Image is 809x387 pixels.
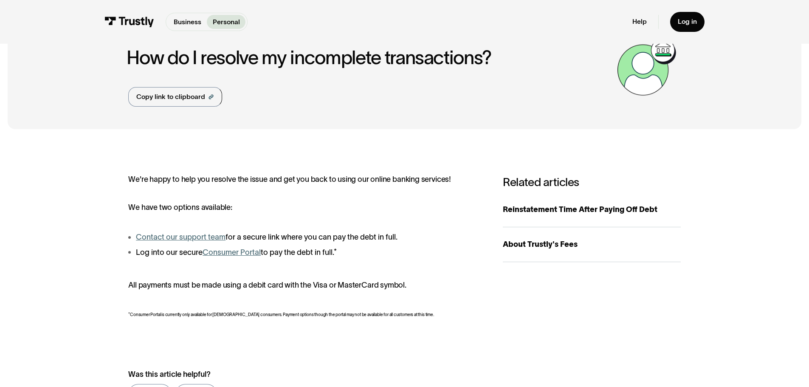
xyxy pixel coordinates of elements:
[503,204,681,215] div: Reinstatement Time After Paying Off Debt
[203,248,261,257] a: Consumer Portal
[503,192,681,227] a: Reinstatement Time After Paying Off Debt
[670,12,705,32] a: Log in
[632,17,647,26] a: Help
[207,15,245,29] a: Personal
[678,17,697,26] div: Log in
[128,369,463,380] div: Was this article helpful?
[503,175,681,189] h3: Related articles
[174,17,201,27] p: Business
[104,17,154,27] img: Trustly Logo
[503,227,681,262] a: About Trustly's Fees
[503,239,681,250] div: About Trustly's Fees
[128,281,484,290] p: All payments must be made using a debit card with the Visa or MasterCard symbol.
[128,175,484,184] p: We're happy to help you resolve the issue and get you back to using our online banking services!
[168,15,207,29] a: Business
[128,247,484,258] li: Log into our secure to pay the debt in full.*
[136,92,205,102] div: Copy link to clipboard
[128,203,484,212] p: We have two options available:
[128,87,222,107] a: Copy link to clipboard
[136,233,226,241] a: Contact our support team
[128,232,484,243] li: for a secure link where you can pay the debt in full.
[128,312,434,317] span: *Consumer Portal is currently only available for [DEMOGRAPHIC_DATA] consumers. Payment options th...
[127,47,612,68] h1: How do I resolve my incomplete transactions?
[213,17,240,27] p: Personal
